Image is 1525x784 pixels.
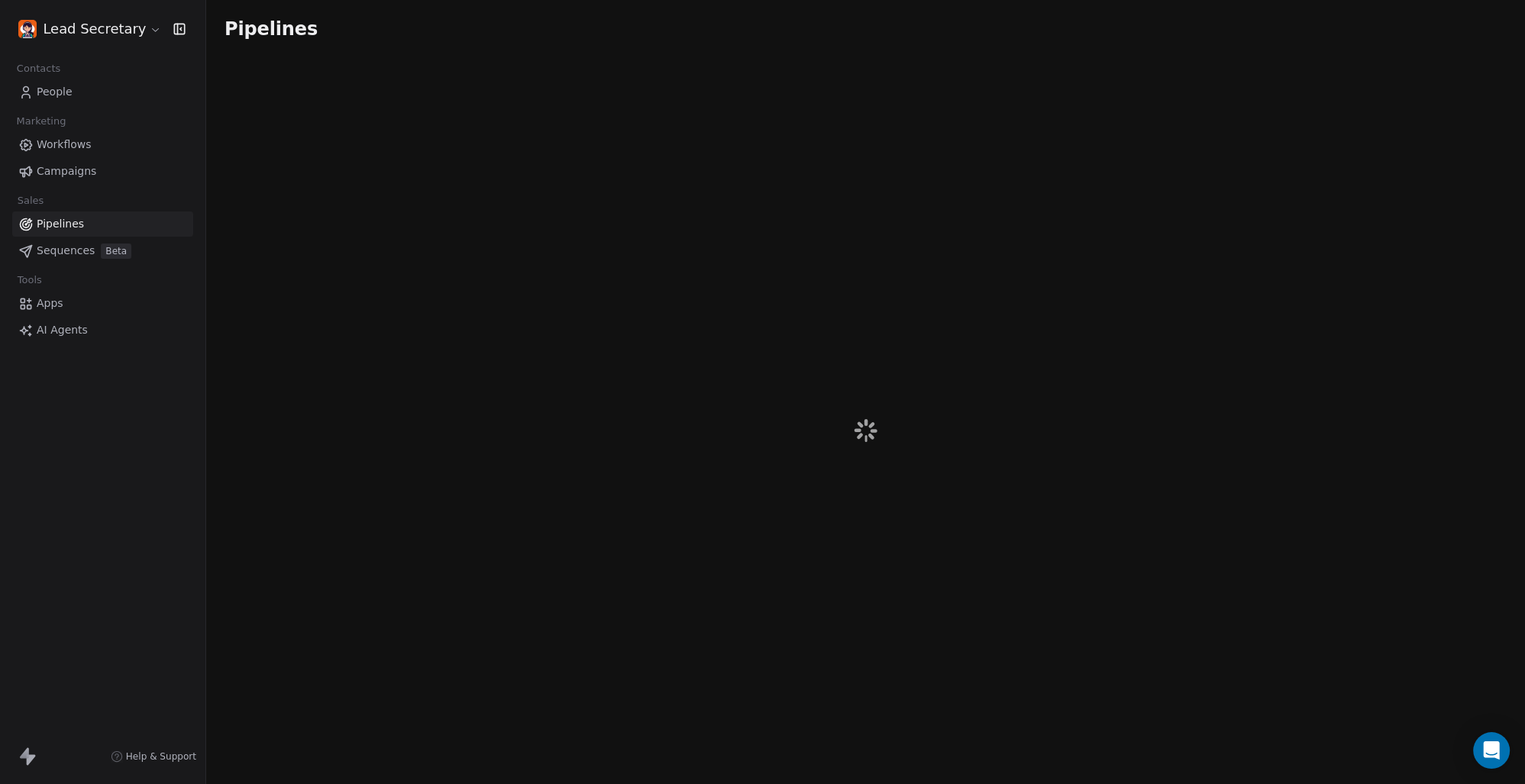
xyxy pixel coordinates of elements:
[37,137,92,153] span: Workflows
[37,322,88,338] span: AI Agents
[111,750,196,763] a: Help & Support
[37,84,73,100] span: People
[225,18,318,40] span: Pipelines
[11,269,48,292] span: Tools
[12,318,193,343] a: AI Agents
[12,132,193,157] a: Workflows
[37,216,84,232] span: Pipelines
[18,16,163,42] button: Lead Secretary
[10,57,67,80] span: Contacts
[12,291,193,316] a: Apps
[12,159,193,184] a: Campaigns
[37,163,96,179] span: Campaigns
[10,110,73,133] span: Marketing
[11,189,50,212] span: Sales
[12,79,193,105] a: People
[37,243,95,259] span: Sequences
[126,750,196,763] span: Help & Support
[12,211,193,237] a: Pipelines
[12,238,193,263] a: SequencesBeta
[1473,732,1510,769] div: Open Intercom Messenger
[43,19,146,39] span: Lead Secretary
[37,295,63,311] span: Apps
[18,20,37,38] img: icon%2001.png
[101,244,131,259] span: Beta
